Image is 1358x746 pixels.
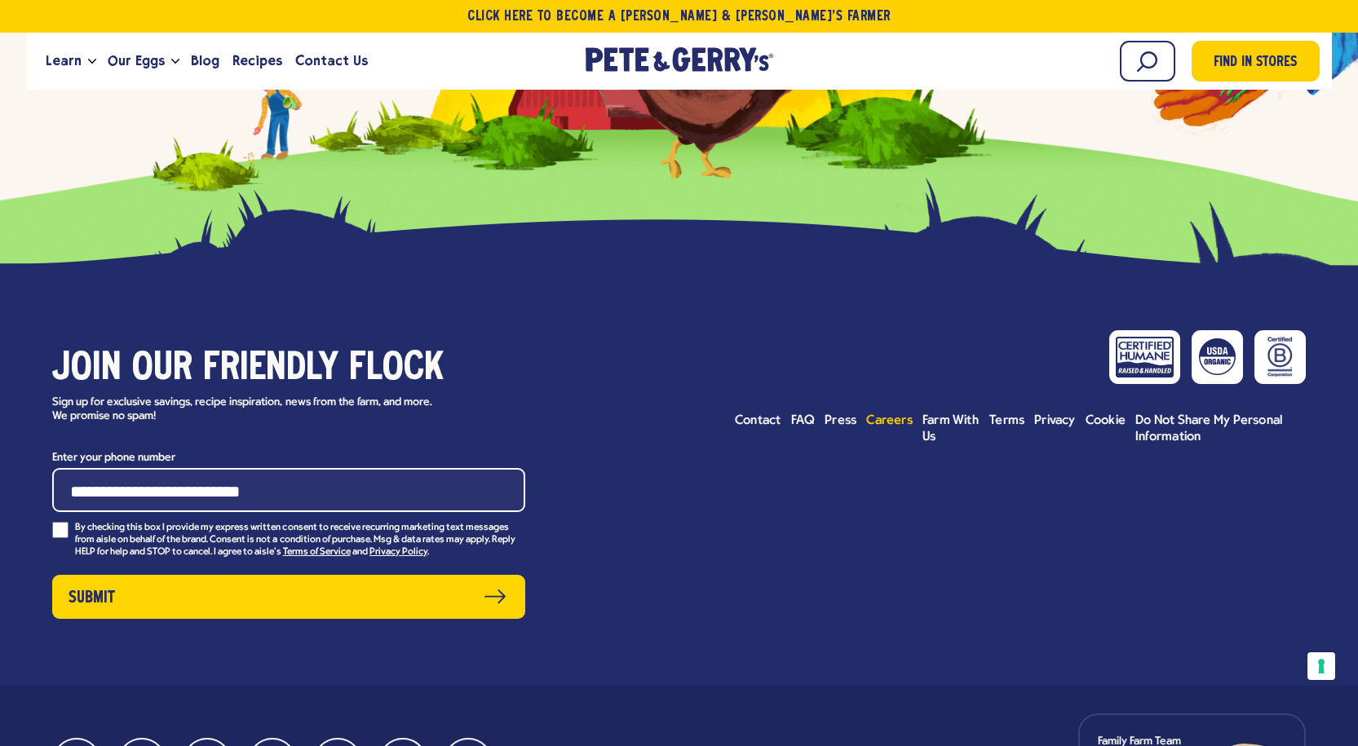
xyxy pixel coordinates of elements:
h3: Join our friendly flock [52,347,525,392]
a: FAQ [791,413,816,429]
a: Our Eggs [101,39,171,83]
span: Privacy [1034,414,1076,427]
span: Terms [989,414,1024,427]
a: Contact [735,413,781,429]
label: Enter your phone number [52,448,525,468]
span: Contact [735,414,781,427]
a: Farm With Us [922,413,980,445]
a: Contact Us [289,39,374,83]
a: Find in Stores [1192,41,1320,82]
button: Your consent preferences for tracking technologies [1307,652,1335,680]
a: Careers [866,413,913,429]
button: Submit [52,575,525,619]
input: By checking this box I provide my express written consent to receive recurring marketing text mes... [52,522,69,538]
a: Do Not Share My Personal Information [1135,413,1306,445]
span: Cookie [1086,414,1126,427]
a: Press [825,413,856,429]
a: Privacy [1034,413,1076,429]
a: Blog [184,39,226,83]
span: Blog [191,51,219,71]
span: FAQ [791,414,816,427]
a: Recipes [226,39,289,83]
ul: Footer menu [735,413,1306,445]
span: Our Eggs [108,51,165,71]
button: Open the dropdown menu for Learn [88,59,96,64]
a: Learn [39,39,88,83]
span: Careers [866,414,913,427]
button: Open the dropdown menu for Our Eggs [171,59,179,64]
p: By checking this box I provide my express written consent to receive recurring marketing text mes... [75,522,525,558]
a: Cookie [1086,413,1126,429]
a: Terms of Service [283,547,351,558]
span: Press [825,414,856,427]
a: Terms [989,413,1024,429]
input: Search [1120,41,1175,82]
span: Contact Us [295,51,368,71]
p: Sign up for exclusive savings, recipe inspiration, news from the farm, and more. We promise no spam! [52,396,448,424]
a: Privacy Policy [369,547,427,558]
span: Farm With Us [922,414,979,444]
span: Learn [46,51,82,71]
span: Recipes [232,51,282,71]
span: Do Not Share My Personal Information [1135,414,1282,444]
span: Find in Stores [1214,52,1297,74]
